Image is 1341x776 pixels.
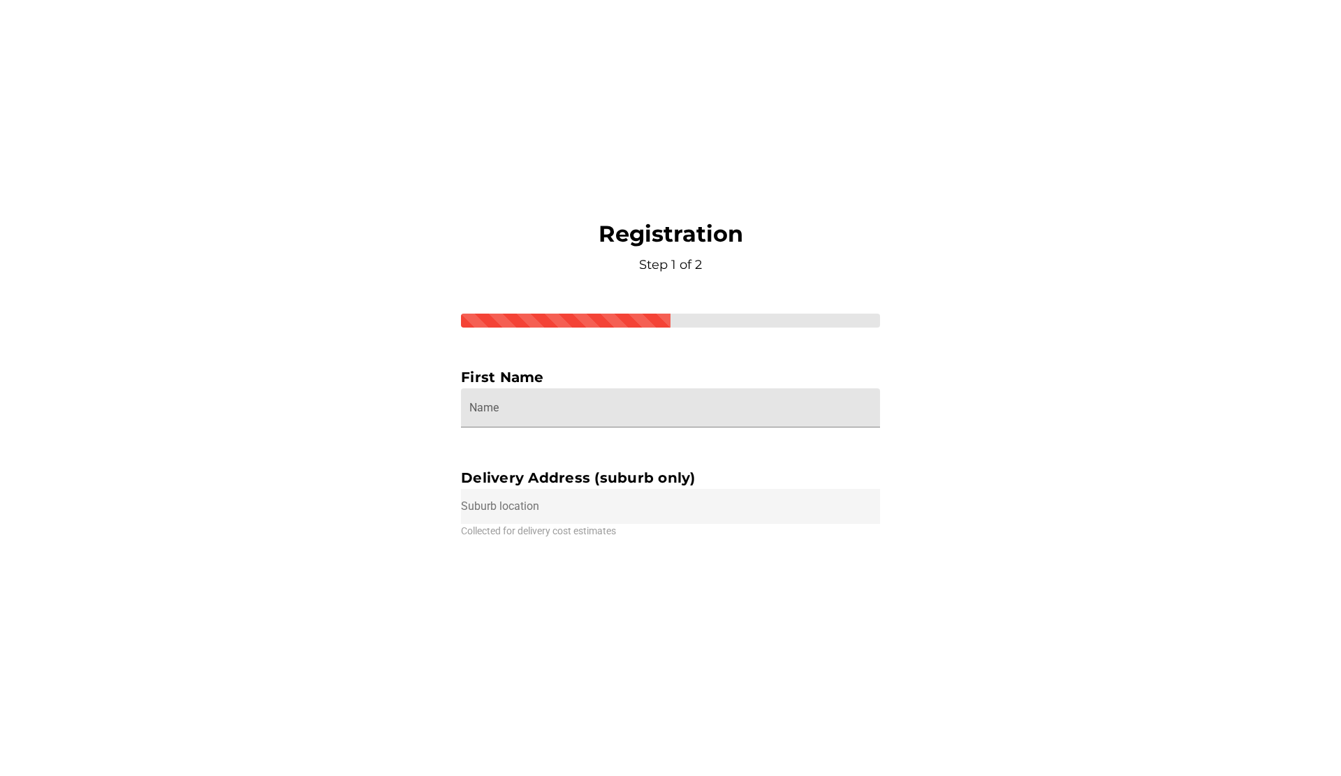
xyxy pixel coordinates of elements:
[461,467,880,489] div: Delivery Address (suburb only)
[461,489,880,524] input: Suburb location
[461,366,880,388] div: First Name
[469,388,872,427] input: Name
[599,220,743,274] div: Registration
[461,524,880,539] div: Collected for delivery cost estimates
[639,257,702,272] span: Step 1 of 2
